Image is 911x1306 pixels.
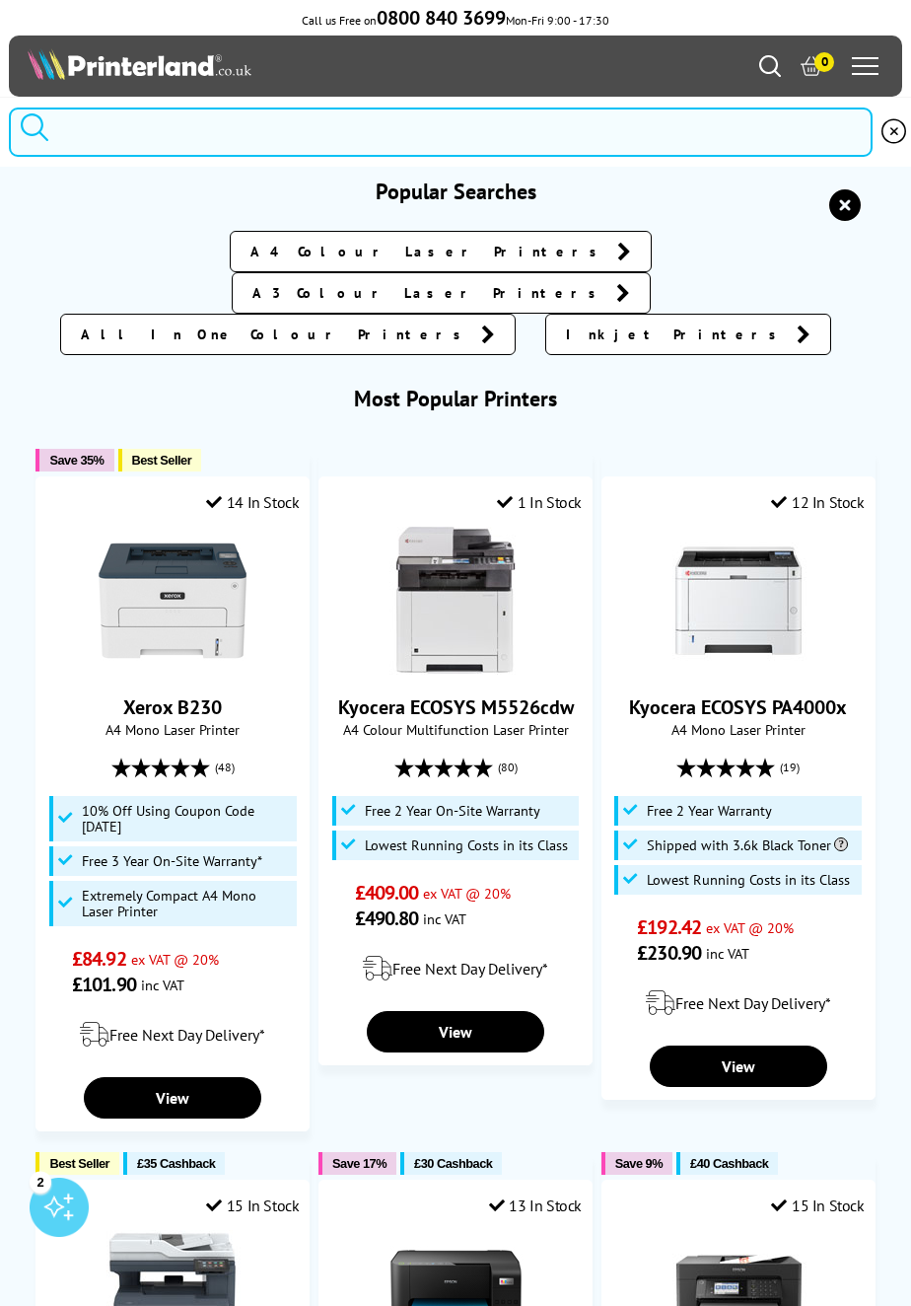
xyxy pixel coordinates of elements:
[28,385,884,412] h3: Most Popular Printers
[400,1152,502,1175] button: £30 Cashback
[28,178,884,205] h3: Popular Searches
[706,918,794,937] span: ex VAT @ 20%
[250,242,607,261] span: A4 Colour Laser Printers
[497,492,582,512] div: 1 In Stock
[72,972,136,997] span: £101.90
[771,1196,864,1215] div: 15 In Stock
[118,449,202,472] button: Best Seller
[801,55,822,77] a: 0
[365,803,540,819] span: Free 2 Year On-Site Warranty
[382,659,529,679] a: Kyocera ECOSYS M5526cdw
[123,1152,225,1175] button: £35 Cashback
[414,1156,492,1171] span: £30 Cashback
[318,1152,396,1175] button: Save 17%
[72,946,126,972] span: £84.92
[60,314,516,355] a: All In One Colour Printers
[123,694,222,720] a: Xerox B230
[647,803,772,819] span: Free 2 Year Warranty
[615,1156,663,1171] span: Save 9%
[780,749,800,786] span: (19)
[84,1077,261,1119] a: View
[355,906,419,931] span: £490.80
[329,720,582,739] span: A4 Colour Multifunction Laser Printer
[132,453,192,468] span: Best Seller
[338,694,574,720] a: Kyocera ECOSYS M5526cdw
[423,909,466,928] span: inc VAT
[28,48,251,80] img: Printerland Logo
[230,231,652,272] a: A4 Colour Laser Printers
[81,325,471,344] span: All In One Colour Printers
[28,48,455,84] a: Printerland Logo
[759,55,781,77] a: Search
[46,720,299,739] span: A4 Mono Laser Printer
[489,1196,582,1215] div: 13 In Stock
[46,1007,299,1062] div: modal_delivery
[332,1156,386,1171] span: Save 17%
[252,283,606,303] span: A3 Colour Laser Printers
[35,1152,119,1175] button: Best Seller
[131,950,219,969] span: ex VAT @ 20%
[82,888,292,919] span: Extremely Compact A4 Mono Laser Printer
[629,694,847,720] a: Kyocera ECOSYS PA4000x
[206,1196,299,1215] div: 15 In Stock
[99,659,246,679] a: Xerox B230
[665,527,812,675] img: Kyocera ECOSYS PA4000x
[377,13,506,28] a: 0800 840 3699
[9,108,873,157] input: Search pr
[82,853,262,869] span: Free 3 Year On-Site Warranty*
[367,1011,544,1052] a: View
[49,453,104,468] span: Save 35%
[49,1156,109,1171] span: Best Seller
[355,880,419,906] span: £409.00
[329,941,582,996] div: modal_delivery
[35,449,113,472] button: Save 35%
[706,944,749,963] span: inc VAT
[637,940,701,966] span: £230.90
[232,272,651,314] a: A3 Colour Laser Printers
[665,659,812,679] a: Kyocera ECOSYS PA4000x
[566,325,787,344] span: Inkjet Printers
[137,1156,215,1171] span: £35 Cashback
[215,749,235,786] span: (48)
[690,1156,768,1171] span: £40 Cashback
[612,976,865,1031] div: modal_delivery
[141,976,184,994] span: inc VAT
[206,492,299,512] div: 14 In Stock
[771,492,864,512] div: 12 In Stock
[637,914,701,940] span: £192.42
[650,1046,827,1087] a: View
[601,1152,672,1175] button: Save 9%
[99,527,246,675] img: Xerox B230
[423,884,511,903] span: ex VAT @ 20%
[545,314,831,355] a: Inkjet Printers
[365,837,568,853] span: Lowest Running Costs in its Class
[82,803,292,834] span: 10% Off Using Coupon Code [DATE]
[676,1152,778,1175] button: £40 Cashback
[647,837,848,853] span: Shipped with 3.6k Black Toner
[498,749,518,786] span: (80)
[377,5,506,31] b: 0800 840 3699
[30,1171,51,1193] div: 2
[612,720,865,739] span: A4 Mono Laser Printer
[814,52,834,72] span: 0
[647,872,850,888] span: Lowest Running Costs in its Class
[382,527,529,675] img: Kyocera ECOSYS M5526cdw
